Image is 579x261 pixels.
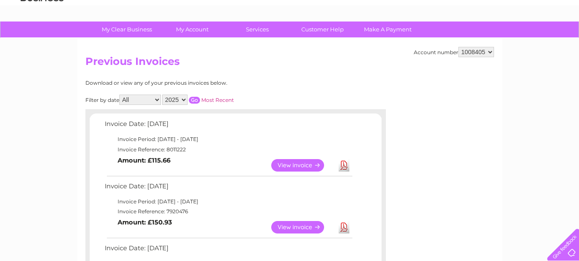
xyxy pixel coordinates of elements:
a: My Clear Business [91,21,162,37]
td: Invoice Reference: 7920476 [103,206,354,217]
td: Invoice Date: [DATE] [103,243,354,258]
div: Download or view any of your previous invoices below. [85,80,311,86]
a: View [271,221,334,233]
h2: Previous Invoices [85,55,494,72]
div: Clear Business is a trading name of Verastar Limited (registered in [GEOGRAPHIC_DATA] No. 3667643... [87,5,493,42]
div: Account number [414,47,494,57]
a: Customer Help [287,21,358,37]
a: Contact [522,37,543,43]
a: View [271,159,334,172]
a: Most Recent [201,97,234,103]
img: logo.png [20,22,64,49]
a: My Account [157,21,227,37]
a: Telecoms [473,37,499,43]
a: Water [428,37,444,43]
td: Invoice Period: [DATE] - [DATE] [103,134,354,144]
a: Download [339,159,349,172]
a: Download [339,221,349,233]
a: Blog [504,37,517,43]
td: Invoice Reference: 8011222 [103,144,354,155]
td: Invoice Period: [DATE] - [DATE] [103,197,354,207]
a: Log out [551,37,571,43]
div: Filter by date [85,95,311,105]
a: Energy [449,37,468,43]
td: Invoice Date: [DATE] [103,118,354,134]
a: 0333 014 3131 [417,4,476,15]
td: Invoice Date: [DATE] [103,181,354,197]
b: Amount: £150.93 [118,218,172,226]
b: Amount: £115.66 [118,157,170,164]
a: Services [222,21,293,37]
a: Make A Payment [352,21,423,37]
